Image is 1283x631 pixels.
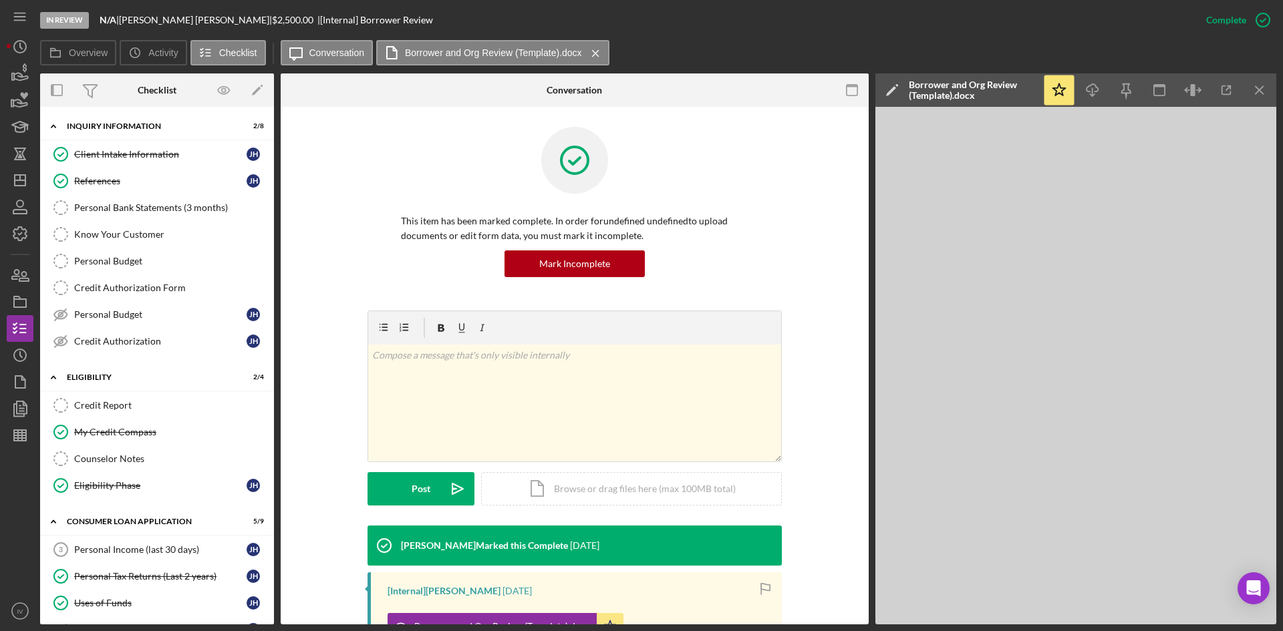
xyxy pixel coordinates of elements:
tspan: 3 [59,546,63,554]
div: Conversation [547,85,602,95]
div: References [74,176,247,186]
label: Checklist [219,47,257,58]
div: Eligibility Phase [74,480,247,491]
div: Uses of Funds [74,598,247,608]
a: Counselor Notes [47,445,267,472]
div: Personal Budget [74,256,267,266]
a: Personal Bank Statements (3 months) [47,194,267,221]
div: Know Your Customer [74,229,267,240]
div: J H [247,335,260,348]
label: Borrower and Org Review (Template).docx [405,47,582,58]
div: Eligibility [67,373,231,381]
label: Overview [69,47,108,58]
a: My Credit Compass [47,419,267,445]
div: J H [247,596,260,610]
div: J H [247,543,260,556]
div: [Internal] [PERSON_NAME] [388,586,501,596]
a: Personal Tax Returns (Last 2 years)JH [47,563,267,590]
button: Mark Incomplete [505,250,645,277]
div: My Credit Compass [74,427,267,437]
a: ReferencesJH [47,168,267,194]
a: Credit Report [47,392,267,419]
div: In Review [40,12,89,29]
div: Personal Budget [74,309,247,320]
div: Credit Authorization Form [74,282,267,293]
button: IV [7,598,33,624]
div: $2,500.00 [272,15,317,25]
div: [PERSON_NAME] Marked this Complete [401,540,568,551]
button: Checklist [190,40,266,65]
div: Counselor Notes [74,453,267,464]
label: Conversation [309,47,365,58]
div: 5 / 9 [240,517,264,525]
div: J H [247,570,260,583]
div: Complete [1206,7,1246,33]
text: IV [17,608,23,615]
a: Uses of FundsJH [47,590,267,616]
div: Credit Report [74,400,267,411]
div: J H [247,148,260,161]
div: Personal Income (last 30 days) [74,544,247,555]
div: Open Intercom Messenger [1238,572,1270,604]
label: Activity [148,47,178,58]
iframe: Document Preview [875,107,1276,624]
a: Credit AuthorizationJH [47,328,267,355]
div: Borrower and Org Review (Template).docx [909,79,1036,101]
b: N/A [100,14,116,25]
button: Complete [1193,7,1276,33]
div: 2 / 8 [240,122,264,130]
div: Personal Bank Statements (3 months) [74,202,267,213]
div: | [Internal] Borrower Review [317,15,433,25]
a: Credit Authorization Form [47,274,267,301]
time: 2025-08-13 16:32 [503,586,532,596]
button: Borrower and Org Review (Template).docx [376,40,609,65]
div: Checklist [138,85,176,95]
div: Credit Authorization [74,336,247,347]
a: Eligibility PhaseJH [47,472,267,499]
div: J H [247,308,260,321]
div: Consumer Loan Application [67,517,231,525]
button: Activity [120,40,186,65]
div: Personal Tax Returns (Last 2 years) [74,571,247,582]
a: Personal BudgetJH [47,301,267,328]
button: Post [368,472,474,505]
div: 2 / 4 [240,373,264,381]
time: 2025-08-13 16:32 [570,540,599,551]
button: Conversation [281,40,374,65]
div: Post [412,472,430,505]
div: | [100,15,119,25]
div: Client Intake Information [74,149,247,160]
div: [PERSON_NAME] [PERSON_NAME] | [119,15,272,25]
div: J H [247,479,260,492]
div: Mark Incomplete [539,250,610,277]
a: Know Your Customer [47,221,267,248]
div: J H [247,174,260,188]
a: Personal Budget [47,248,267,274]
a: Client Intake InformationJH [47,141,267,168]
div: Inquiry Information [67,122,231,130]
p: This item has been marked complete. In order for undefined undefined to upload documents or edit ... [401,214,748,244]
a: 3Personal Income (last 30 days)JH [47,536,267,563]
button: Overview [40,40,116,65]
